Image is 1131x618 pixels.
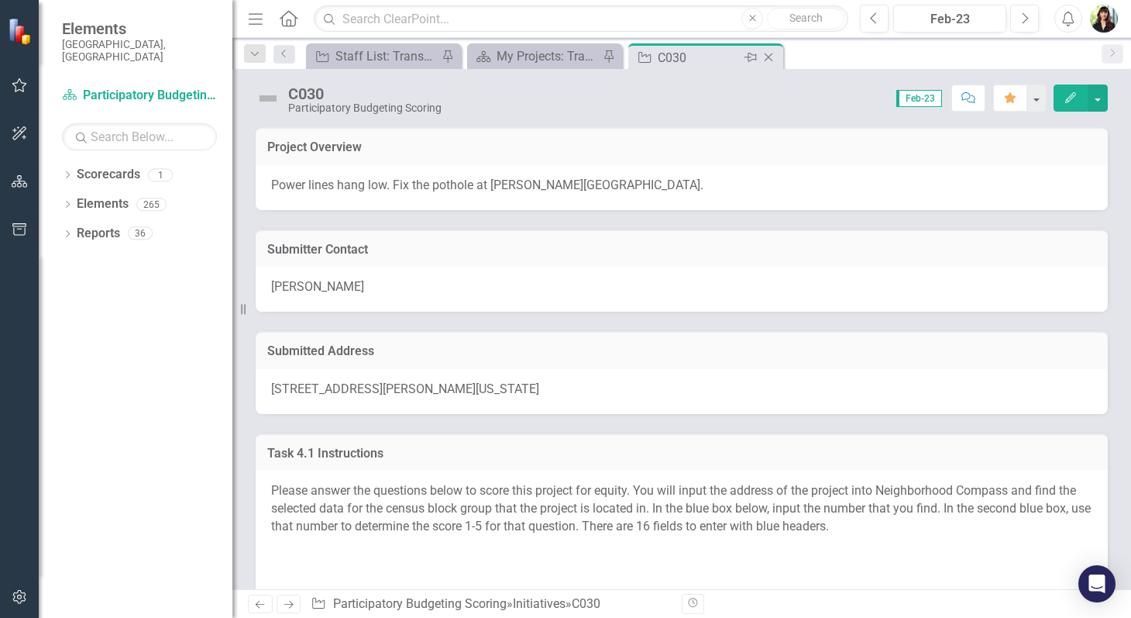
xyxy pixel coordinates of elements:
div: C030 [658,48,741,67]
span: Feb-23 [896,90,942,107]
h3: Submitted Address [267,344,1096,358]
input: Search ClearPoint... [314,5,848,33]
a: Elements [77,195,129,213]
div: My Projects: Transportation [497,47,599,66]
a: Reports [77,225,120,243]
span: Elements [62,19,217,38]
input: Search Below... [62,123,217,150]
a: My Projects: Transportation [471,47,599,66]
h3: Task 4.1 Instructions [267,447,1096,461]
h3: Project Overview [267,140,1096,154]
small: [GEOGRAPHIC_DATA], [GEOGRAPHIC_DATA] [62,38,217,64]
div: 1 [148,168,173,181]
a: Staff List: Transportation [310,47,438,66]
div: Participatory Budgeting Scoring [288,102,442,114]
div: Open Intercom Messenger [1078,565,1116,602]
div: C030 [288,85,442,102]
div: 265 [136,198,167,211]
a: Participatory Budgeting Scoring [333,596,507,611]
a: Initiatives [513,596,565,611]
div: 36 [128,227,153,240]
a: Participatory Budgeting Scoring [62,87,217,105]
span: Search [789,12,823,24]
img: Amanda Connell [1090,5,1118,33]
div: Feb-23 [899,10,1001,29]
div: C030 [572,596,600,611]
span: [STREET_ADDRESS][PERSON_NAME][US_STATE] [271,382,539,396]
button: Feb-23 [893,5,1006,33]
span: [PERSON_NAME] [271,279,364,294]
p: Please answer the questions below to score this project for equity. You will input the address of... [271,482,1092,539]
button: Search [767,8,844,29]
img: ClearPoint Strategy [8,18,35,45]
p: Power lines hang low. Fix the pothole at [PERSON_NAME][GEOGRAPHIC_DATA]. [271,177,1092,195]
h3: Submitter Contact [267,243,1096,257]
img: Not Defined [256,86,280,111]
div: Staff List: Transportation [335,47,438,66]
div: » » [311,596,670,613]
a: Scorecards [77,166,140,184]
